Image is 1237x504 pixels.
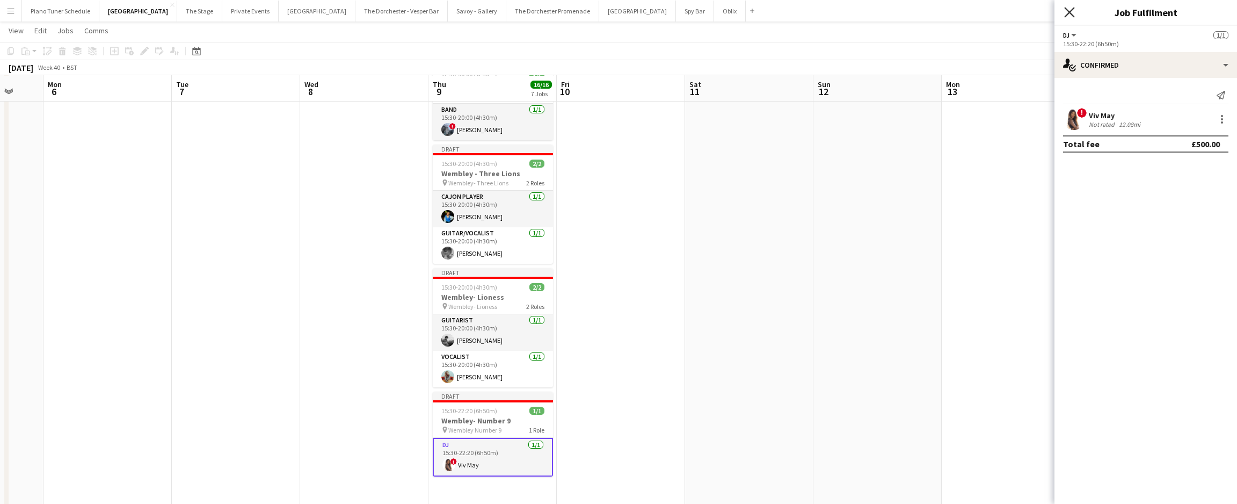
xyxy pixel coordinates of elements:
[279,1,355,21] button: [GEOGRAPHIC_DATA]
[355,1,448,21] button: The Dorchester - Vesper Bar
[448,426,501,434] span: Wembley Number 9
[174,85,188,98] span: 7
[304,80,318,89] span: Wed
[9,26,24,35] span: View
[1063,139,1100,149] div: Total fee
[433,392,553,400] div: Draft
[433,227,553,264] app-card-role: Guitar/Vocalist1/115:30-20:00 (4h30m)[PERSON_NAME]
[1089,111,1143,120] div: Viv May
[433,169,553,178] h3: Wembley - Three Lions
[559,85,570,98] span: 10
[433,314,553,351] app-card-role: Guitarist1/115:30-20:00 (4h30m)[PERSON_NAME]
[177,1,222,21] button: The Stage
[441,160,497,168] span: 15:30-20:00 (4h30m)
[30,24,51,38] a: Edit
[689,80,701,89] span: Sat
[599,1,676,21] button: [GEOGRAPHIC_DATA]
[84,26,108,35] span: Comms
[526,303,544,311] span: 2 Roles
[53,24,78,38] a: Jobs
[450,458,457,465] span: !
[529,283,544,291] span: 2/2
[433,416,553,426] h3: Wembley- Number 9
[1213,31,1228,39] span: 1/1
[433,80,446,89] span: Thu
[1054,52,1237,78] div: Confirmed
[222,1,279,21] button: Private Events
[530,81,552,89] span: 16/16
[433,438,553,477] app-card-role: DJ1/115:30-22:20 (6h50m)!Viv May
[529,426,544,434] span: 1 Role
[431,85,446,98] span: 9
[1063,31,1078,39] button: DJ
[433,392,553,477] app-job-card: Draft15:30-22:20 (6h50m)1/1Wembley- Number 9 Wembley Number 91 RoleDJ1/115:30-22:20 (6h50m)!Viv May
[1063,40,1228,48] div: 15:30-22:20 (6h50m)
[433,268,553,387] app-job-card: Draft15:30-20:00 (4h30m)2/2Wembley- Lioness Wembley- Lioness2 RolesGuitarist1/115:30-20:00 (4h30m...
[67,63,77,71] div: BST
[4,24,28,38] a: View
[46,85,62,98] span: 6
[433,104,553,140] app-card-role: Band1/115:30-20:00 (4h30m)![PERSON_NAME]
[1089,120,1117,128] div: Not rated
[9,62,33,73] div: [DATE]
[176,80,188,89] span: Tue
[35,63,62,71] span: Week 40
[816,85,831,98] span: 12
[946,80,960,89] span: Mon
[448,1,506,21] button: Savoy - Gallery
[34,26,47,35] span: Edit
[506,1,599,21] button: The Dorchester Promenade
[944,85,960,98] span: 13
[441,283,497,291] span: 15:30-20:00 (4h30m)
[449,123,456,129] span: !
[80,24,113,38] a: Comms
[433,145,553,264] app-job-card: Draft15:30-20:00 (4h30m)2/2Wembley - Three Lions Wembley- Three Lions2 RolesCajon Player1/115:30-...
[448,303,497,311] span: Wembley- Lioness
[529,407,544,415] span: 1/1
[676,1,714,21] button: Spy Bar
[22,1,99,21] button: Piano Tuner Schedule
[303,85,318,98] span: 8
[1054,5,1237,19] h3: Job Fulfilment
[714,1,746,21] button: Oblix
[1117,120,1143,128] div: 12.08mi
[818,80,831,89] span: Sun
[48,80,62,89] span: Mon
[529,160,544,168] span: 2/2
[531,90,551,98] div: 7 Jobs
[433,145,553,153] div: Draft
[433,292,553,302] h3: Wembley- Lioness
[99,1,177,21] button: [GEOGRAPHIC_DATA]
[1077,108,1087,118] span: !
[688,85,701,98] span: 11
[433,191,553,227] app-card-role: Cajon Player1/115:30-20:00 (4h30m)[PERSON_NAME]
[1191,139,1220,149] div: £500.00
[433,351,553,387] app-card-role: Vocalist1/115:30-20:00 (4h30m)[PERSON_NAME]
[433,268,553,277] div: Draft
[57,26,74,35] span: Jobs
[448,179,508,187] span: Wembley- Three Lions
[1063,31,1069,39] span: DJ
[561,80,570,89] span: Fri
[526,179,544,187] span: 2 Roles
[441,407,497,415] span: 15:30-22:20 (6h50m)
